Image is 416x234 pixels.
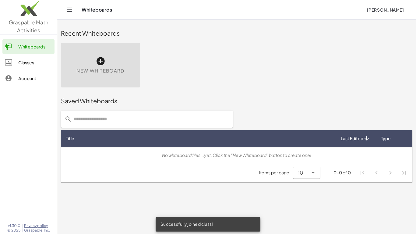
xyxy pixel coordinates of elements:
a: Whiteboards [2,39,55,54]
span: | [22,223,23,228]
div: Saved Whiteboards [61,97,412,105]
a: Classes [2,55,55,70]
span: [PERSON_NAME] [367,7,404,12]
span: Last Edited [341,135,363,142]
span: v1.30.0 [8,223,20,228]
button: [PERSON_NAME] [362,4,409,15]
div: Account [18,75,52,82]
div: Successfully joined class! [156,217,260,232]
span: Items per page: [259,169,293,176]
i: prepended action [65,115,72,123]
div: Classes [18,59,52,66]
div: 0-0 of 0 [333,169,351,176]
a: Privacy policy [24,223,50,228]
span: Graspable, Inc. [24,228,50,233]
a: Account [2,71,55,86]
span: | [22,228,23,233]
button: Toggle navigation [65,5,74,15]
div: Whiteboards [18,43,52,50]
span: 10 [298,169,303,176]
div: Recent Whiteboards [61,29,412,37]
div: No whiteboard files...yet. Click the "New Whiteboard" button to create one! [66,152,407,158]
span: Graspable Math Activities [9,19,48,34]
span: © 2025 [7,228,20,233]
span: New Whiteboard [76,67,124,74]
span: Type [381,135,391,142]
span: Title [66,135,74,142]
nav: Pagination Navigation [356,166,411,180]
